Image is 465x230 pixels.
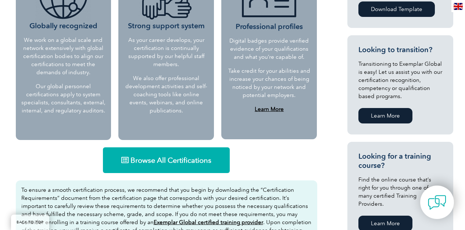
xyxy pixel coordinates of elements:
p: We work on a global scale and network extensively with global certification bodies to align our c... [21,36,106,76]
img: contact-chat.png [428,193,446,212]
p: Transitioning to Exemplar Global is easy! Let us assist you with our certification recognition, c... [358,60,442,100]
a: BACK TO TOP [11,215,49,230]
p: Our global personnel certifications apply to system specialists, consultants, external, internal,... [21,82,106,115]
p: Find the online course that’s right for you through one of our many certified Training Providers. [358,176,442,208]
a: Browse All Certifications [103,147,230,173]
p: Digital badges provide verified evidence of your qualifications and what you’re capable of. [228,37,311,61]
p: Take credit for your abilities and increase your chances of being noticed by your network and pot... [228,67,311,99]
p: We also offer professional development activities and self-coaching tools like online events, web... [124,74,208,115]
a: Learn More [255,106,284,112]
a: Learn More [358,108,412,123]
p: As your career develops, your certification is continually supported by our helpful staff members. [124,36,208,68]
span: Browse All Certifications [130,157,211,164]
a: Download Template [358,1,435,17]
img: en [454,3,463,10]
h3: Looking for a training course? [358,152,442,170]
a: Exemplar Global certified training provider [154,219,263,226]
h3: Looking to transition? [358,45,442,54]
